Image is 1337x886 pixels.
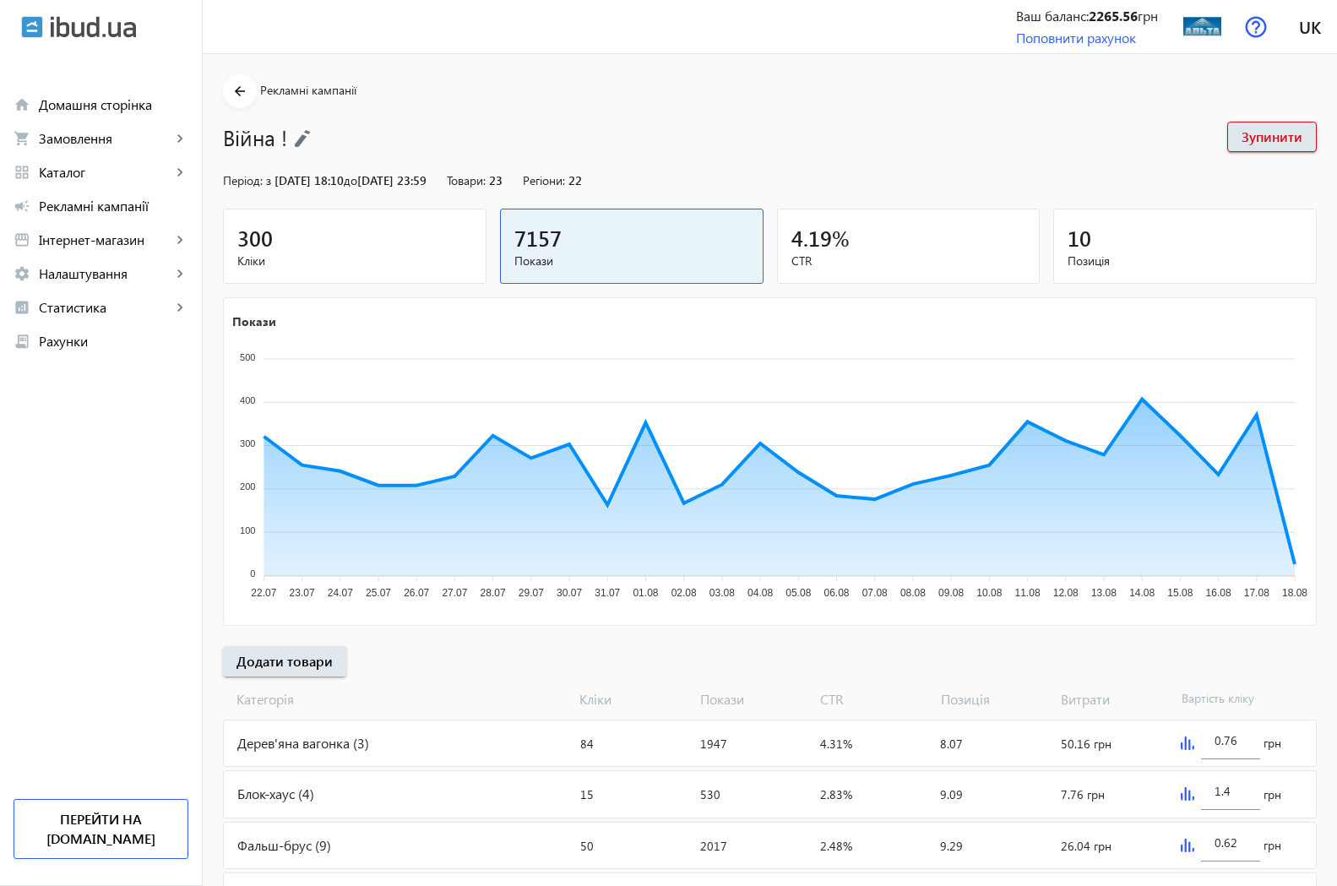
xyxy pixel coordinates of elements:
[232,313,276,329] text: Покази
[1264,735,1281,752] span: грн
[1016,7,1158,25] div: Ваш баланс: грн
[14,265,30,282] mat-icon: settings
[557,587,582,599] tspan: 30.07
[39,96,188,113] span: Домашня сторінка
[14,333,30,350] mat-icon: receipt_long
[1181,737,1194,750] img: graph.svg
[1282,587,1307,599] tspan: 18.08
[14,130,30,147] mat-icon: shopping_cart
[940,838,963,854] span: 9.29
[39,164,171,181] span: Каталог
[240,395,255,405] tspan: 400
[940,736,963,752] span: 8.07
[519,587,544,599] tspan: 29.07
[251,587,276,599] tspan: 22.07
[489,172,503,188] span: 23
[1015,587,1041,599] tspan: 11.08
[693,690,813,709] span: Покази
[1167,587,1193,599] tspan: 15.08
[290,587,315,599] tspan: 23.07
[938,587,964,599] tspan: 09.08
[223,122,1210,152] h1: Війна !
[1206,587,1231,599] tspan: 16.08
[823,587,849,599] tspan: 06.08
[1061,786,1105,802] span: 7.76 грн
[820,786,852,802] span: 2.83%
[240,525,255,535] tspan: 100
[700,786,720,802] span: 530
[39,265,171,282] span: Налаштування
[700,736,727,752] span: 1947
[171,130,188,147] mat-icon: keyboard_arrow_right
[940,786,963,802] span: 9.09
[240,481,255,492] tspan: 200
[39,130,171,147] span: Замовлення
[1089,7,1138,24] b: 2265.56
[230,81,251,102] mat-icon: arrow_back
[14,299,30,316] mat-icon: analytics
[39,198,188,215] span: Рекламні кампанії
[1181,839,1194,852] img: graph.svg
[514,253,749,269] span: Покази
[832,224,850,252] span: %
[237,224,273,252] span: 300
[791,224,832,252] span: 4.19
[14,799,188,859] a: Перейти на [DOMAIN_NAME]
[250,568,255,579] tspan: 0
[813,690,933,709] span: CTR
[700,838,727,854] span: 2017
[1264,837,1281,854] span: грн
[366,587,391,599] tspan: 25.07
[633,587,658,599] tspan: 01.08
[481,587,506,599] tspan: 28.07
[223,690,573,709] span: Категорія
[514,224,562,252] span: 7157
[236,652,333,671] span: Додати товари
[747,587,773,599] tspan: 04.08
[404,587,429,599] tspan: 26.07
[1053,587,1079,599] tspan: 12.08
[1061,736,1111,752] span: 50.16 грн
[447,172,486,188] span: Товари:
[573,690,693,709] span: Кліки
[580,786,594,802] span: 15
[1061,838,1111,854] span: 26.04 грн
[1068,253,1302,269] span: Позиція
[1183,8,1221,46] img: 30096267ab8a016071949415137317-1284282106.jpg
[580,838,594,854] span: 50
[820,736,852,752] span: 4.31%
[224,771,573,817] div: Блок-хаус (4)
[51,16,136,38] img: ibud_text.svg
[862,587,888,599] tspan: 07.08
[568,172,582,188] span: 22
[1264,786,1281,803] span: грн
[21,16,43,38] img: ibud.svg
[171,299,188,316] mat-icon: keyboard_arrow_right
[328,587,353,599] tspan: 24.07
[223,646,346,677] button: Додати товари
[171,265,188,282] mat-icon: keyboard_arrow_right
[1129,587,1155,599] tspan: 14.08
[237,253,472,269] span: Кліки
[240,351,255,361] tspan: 500
[1068,224,1091,252] span: 10
[39,231,171,248] span: Інтернет-магазин
[39,299,171,316] span: Статистика
[523,172,565,188] span: Регіони:
[14,164,30,181] mat-icon: grid_view
[171,164,188,181] mat-icon: keyboard_arrow_right
[240,438,255,448] tspan: 300
[14,231,30,248] mat-icon: storefront
[224,720,573,766] div: Дерев'яна вагонка (3)
[820,838,852,854] span: 2.48%
[976,587,1002,599] tspan: 10.08
[785,587,811,599] tspan: 05.08
[1227,122,1317,152] button: Зупинити
[39,333,188,350] span: Рахунки
[671,587,697,599] tspan: 02.08
[14,96,30,113] mat-icon: home
[709,587,735,599] tspan: 03.08
[1299,16,1321,37] span: uk
[1016,29,1136,46] a: Поповнити рахунок
[1091,587,1117,599] tspan: 13.08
